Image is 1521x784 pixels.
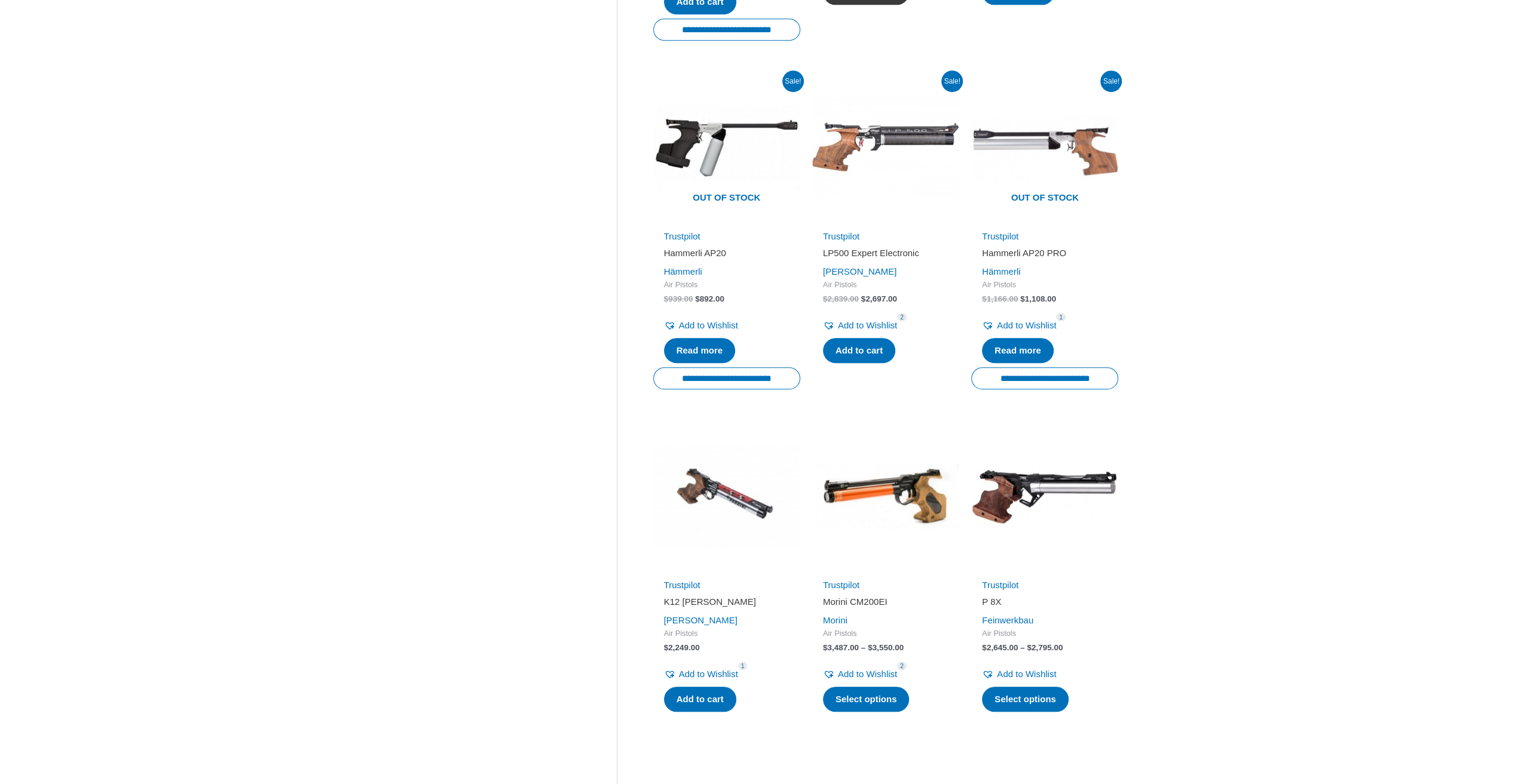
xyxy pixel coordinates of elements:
[971,74,1118,221] img: Hammerli AP20 PRO
[982,294,1018,303] bdi: 1,166.00
[823,231,859,241] a: Trustpilot
[679,320,738,330] span: Add to Wishlist
[664,280,789,290] span: Air Pistols
[664,317,738,334] a: Add to Wishlist
[982,687,1069,712] a: Select options for “P 8X”
[982,247,1107,259] h2: Hammerli AP20 PRO
[823,596,948,608] h2: Morini CM200EI
[812,423,959,570] img: CM200EI
[997,320,1056,330] span: Add to Wishlist
[823,643,828,652] span: $
[982,266,1020,276] a: Hämmerli
[1027,643,1032,652] span: $
[664,643,700,652] bdi: 2,249.00
[897,313,907,322] span: 2
[664,266,702,276] a: Hämmerli
[1020,294,1025,303] span: $
[823,247,948,263] a: LP500 Expert Electronic
[982,580,1018,590] a: Trustpilot
[982,596,1107,612] a: P 8X
[653,74,800,221] a: Out of stock
[861,294,866,303] span: $
[982,231,1018,241] a: Trustpilot
[823,629,948,639] span: Air Pistols
[861,643,866,652] span: –
[861,294,897,303] bdi: 2,697.00
[664,615,737,625] a: [PERSON_NAME]
[982,294,987,303] span: $
[679,669,738,679] span: Add to Wishlist
[695,294,724,303] bdi: 892.00
[664,231,700,241] a: Trustpilot
[980,185,1109,212] span: Out of stock
[823,615,847,625] a: Morini
[982,615,1033,625] a: Feinwerkbau
[982,629,1107,639] span: Air Pistols
[664,338,736,363] a: Read more about “Hammerli AP20”
[823,643,859,652] bdi: 3,487.00
[664,666,738,682] a: Add to Wishlist
[823,247,948,259] h2: LP500 Expert Electronic
[664,596,789,612] a: K12 [PERSON_NAME]
[1056,313,1066,322] span: 1
[695,294,700,303] span: $
[823,687,910,712] a: Select options for “Morini CM200EI”
[662,185,791,212] span: Out of stock
[823,280,948,290] span: Air Pistols
[838,320,897,330] span: Add to Wishlist
[823,294,828,303] span: $
[664,629,789,639] span: Air Pistols
[823,338,895,363] a: Add to cart: “LP500 Expert Electronic”
[982,317,1056,334] a: Add to Wishlist
[664,596,789,608] h2: K12 [PERSON_NAME]
[664,294,669,303] span: $
[823,596,948,612] a: Morini CM200EI
[982,247,1107,263] a: Hammerli AP20 PRO
[982,596,1107,608] h2: P 8X
[653,423,800,570] img: K12 Pardini
[868,643,904,652] bdi: 3,550.00
[823,317,897,334] a: Add to Wishlist
[838,669,897,679] span: Add to Wishlist
[823,294,859,303] bdi: 2,839.00
[1100,70,1122,92] span: Sale!
[823,266,896,276] a: [PERSON_NAME]
[823,580,859,590] a: Trustpilot
[971,74,1118,221] a: Out of stock
[664,687,736,712] a: Add to cart: “K12 Pardini”
[664,294,693,303] bdi: 939.00
[997,669,1056,679] span: Add to Wishlist
[982,280,1107,290] span: Air Pistols
[868,643,873,652] span: $
[897,662,907,671] span: 2
[1027,643,1063,652] bdi: 2,795.00
[971,423,1118,570] img: P 8X
[664,643,669,652] span: $
[982,643,1018,652] bdi: 2,645.00
[664,247,789,259] h2: Hammerli AP20
[738,662,748,671] span: 1
[982,338,1054,363] a: Read more about “Hammerli AP20 PRO”
[664,247,789,263] a: Hammerli AP20
[823,666,897,682] a: Add to Wishlist
[812,74,959,221] img: LP500 Expert Electronic
[982,643,987,652] span: $
[982,666,1056,682] a: Add to Wishlist
[653,74,800,221] img: Hammerli AP20
[1020,643,1025,652] span: –
[1020,294,1056,303] bdi: 1,108.00
[664,580,700,590] a: Trustpilot
[941,70,963,92] span: Sale!
[782,70,804,92] span: Sale!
